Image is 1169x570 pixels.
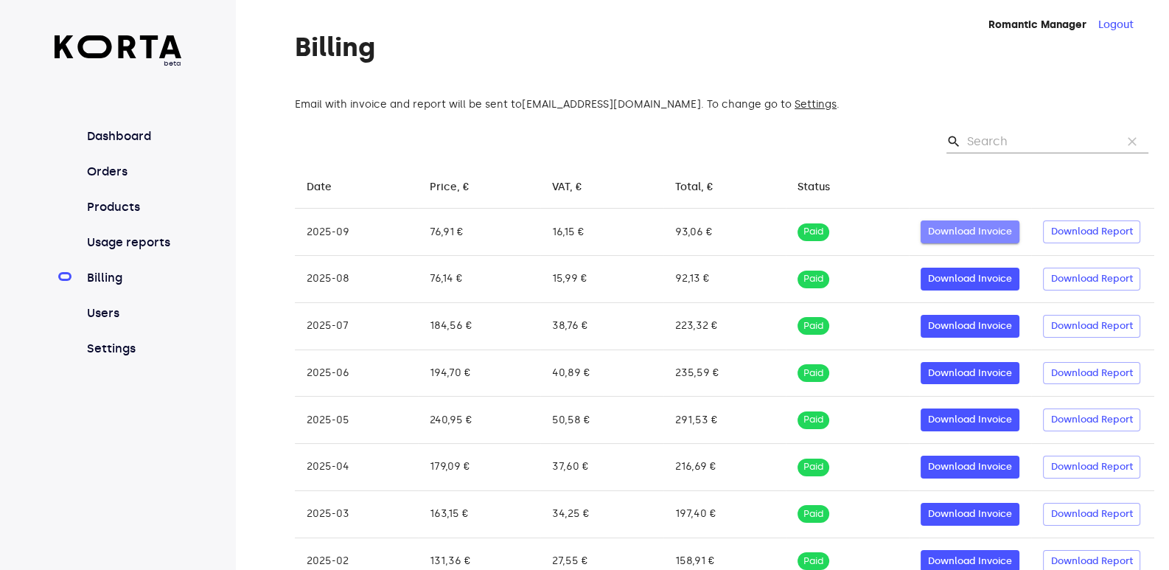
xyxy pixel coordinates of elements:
[1043,271,1140,283] a: Download Report
[798,507,829,521] span: Paid
[928,459,1012,476] span: Download Invoice
[663,302,786,350] td: 223,32 €
[921,553,1019,566] a: Download Invoice
[84,340,182,358] a: Settings
[1043,503,1140,526] button: Download Report
[798,413,829,427] span: Paid
[295,97,1154,112] div: Email with invoice and report will be sent to [EMAIL_ADDRESS][DOMAIN_NAME] . To change go to .
[1043,411,1140,424] a: Download Report
[921,268,1019,291] button: Download Invoice
[307,178,351,196] span: Date
[84,305,182,322] a: Users
[928,553,1012,570] span: Download Invoice
[663,490,786,538] td: 197,40 €
[675,178,713,196] div: Total, €
[295,256,418,303] td: 2025-08
[663,397,786,444] td: 291,53 €
[295,444,418,491] td: 2025-04
[430,178,489,196] span: Price, €
[921,506,1019,518] a: Download Invoice
[798,178,849,196] span: Status
[928,318,1012,335] span: Download Invoice
[418,256,541,303] td: 76,14 €
[663,444,786,491] td: 216,69 €
[921,456,1019,479] button: Download Invoice
[921,362,1019,385] button: Download Invoice
[928,506,1012,523] span: Download Invoice
[540,444,663,491] td: 37,60 €
[540,350,663,397] td: 40,89 €
[795,98,837,111] a: Settings
[418,209,541,256] td: 76,91 €
[84,198,182,216] a: Products
[798,225,829,239] span: Paid
[798,366,829,380] span: Paid
[988,18,1086,31] strong: Romantic Manager
[552,178,601,196] span: VAT, €
[540,256,663,303] td: 15,99 €
[798,178,830,196] div: Status
[1050,506,1133,523] span: Download Report
[1043,553,1140,566] a: Download Report
[1050,411,1133,428] span: Download Report
[1050,459,1133,476] span: Download Report
[1043,318,1140,330] a: Download Report
[1098,18,1134,32] button: Logout
[307,178,332,196] div: Date
[921,459,1019,471] a: Download Invoice
[1043,456,1140,479] button: Download Report
[295,397,418,444] td: 2025-05
[921,271,1019,283] a: Download Invoice
[1043,409,1140,431] button: Download Report
[295,32,1154,62] h1: Billing
[946,134,961,149] span: Search
[921,409,1019,431] button: Download Invoice
[418,444,541,491] td: 179,09 €
[1050,271,1133,288] span: Download Report
[1043,362,1140,385] button: Download Report
[55,35,182,69] a: beta
[663,350,786,397] td: 235,59 €
[921,315,1019,338] button: Download Invoice
[921,318,1019,330] a: Download Invoice
[663,209,786,256] td: 93,06 €
[675,178,733,196] span: Total, €
[84,234,182,251] a: Usage reports
[1050,365,1133,382] span: Download Report
[1050,223,1133,240] span: Download Report
[921,223,1019,236] a: Download Invoice
[921,411,1019,424] a: Download Invoice
[928,411,1012,428] span: Download Invoice
[798,272,829,286] span: Paid
[55,58,182,69] span: beta
[84,128,182,145] a: Dashboard
[1043,220,1140,243] button: Download Report
[921,365,1019,378] a: Download Invoice
[967,130,1110,153] input: Search
[418,397,541,444] td: 240,95 €
[418,490,541,538] td: 163,15 €
[1043,506,1140,518] a: Download Report
[1050,553,1133,570] span: Download Report
[295,209,418,256] td: 2025-09
[921,220,1019,243] button: Download Invoice
[540,302,663,350] td: 38,76 €
[418,350,541,397] td: 194,70 €
[295,490,418,538] td: 2025-03
[928,271,1012,288] span: Download Invoice
[798,555,829,569] span: Paid
[418,302,541,350] td: 184,56 €
[798,460,829,474] span: Paid
[928,365,1012,382] span: Download Invoice
[1043,459,1140,471] a: Download Report
[1043,315,1140,338] button: Download Report
[663,256,786,303] td: 92,13 €
[552,178,582,196] div: VAT, €
[430,178,470,196] div: Price, €
[55,35,182,58] img: Korta
[1050,318,1133,335] span: Download Report
[921,503,1019,526] button: Download Invoice
[295,350,418,397] td: 2025-06
[540,490,663,538] td: 34,25 €
[540,397,663,444] td: 50,58 €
